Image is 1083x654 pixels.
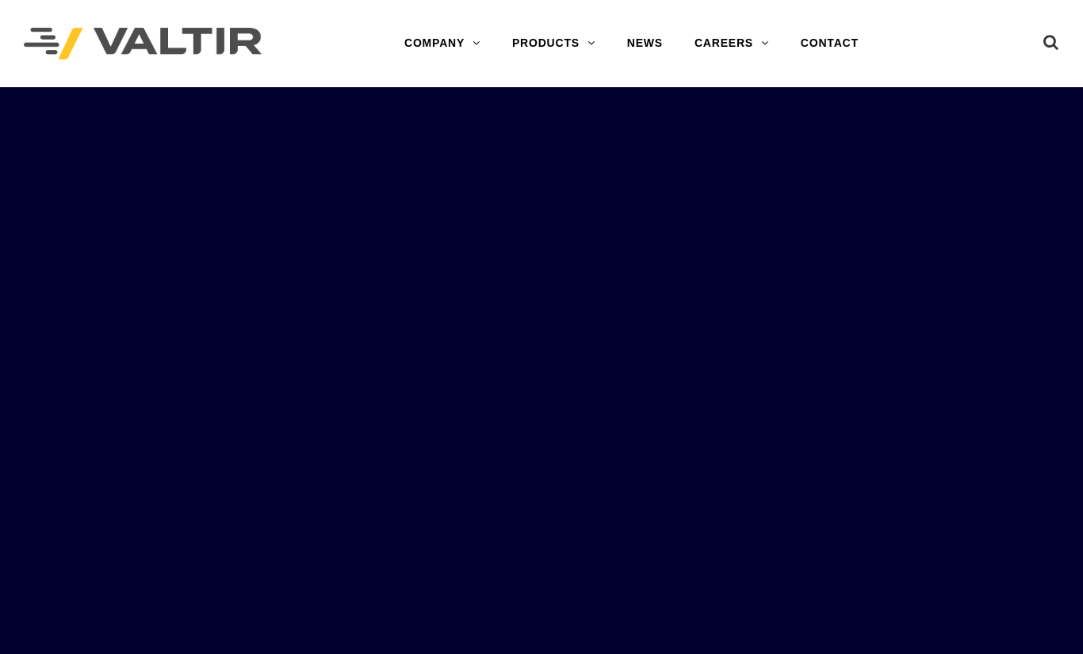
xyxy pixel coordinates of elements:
[679,28,785,59] a: CAREERS
[388,28,496,59] a: COMPANY
[496,28,611,59] a: PRODUCTS
[611,28,679,59] a: NEWS
[785,28,874,59] a: CONTACT
[24,28,262,60] img: Valtir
